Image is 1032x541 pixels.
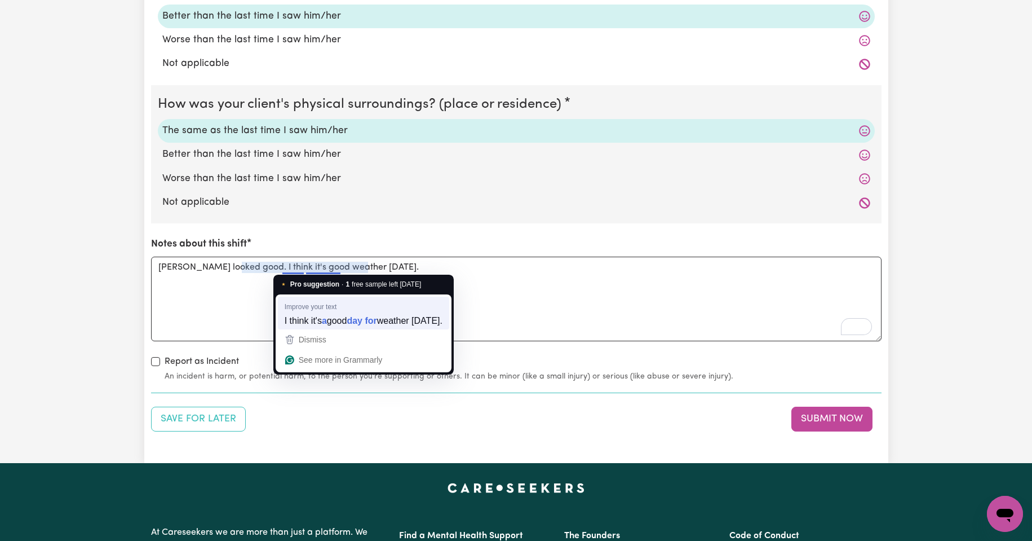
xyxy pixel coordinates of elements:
[791,407,872,432] button: Submit your job report
[162,195,870,210] label: Not applicable
[151,257,882,341] textarea: To enrich screen reader interactions, please activate Accessibility in Grammarly extension settings
[162,171,870,186] label: Worse than the last time I saw him/her
[165,355,239,368] label: Report as Incident
[162,9,870,24] label: Better than the last time I saw him/her
[987,496,1023,532] iframe: Button to launch messaging window
[151,237,247,252] label: Notes about this shift
[165,371,882,382] small: An incident is harm, or potential harm, to the person you're supporting or others. It can be mino...
[151,407,246,432] button: Save your job report
[162,147,870,162] label: Better than the last time I saw him/her
[729,531,799,540] a: Code of Conduct
[564,531,620,540] a: The Founders
[448,483,584,492] a: Careseekers home page
[162,56,870,71] label: Not applicable
[162,33,870,47] label: Worse than the last time I saw him/her
[158,94,566,115] legend: How was your client's physical surroundings? (place or residence)
[162,124,870,138] label: The same as the last time I saw him/her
